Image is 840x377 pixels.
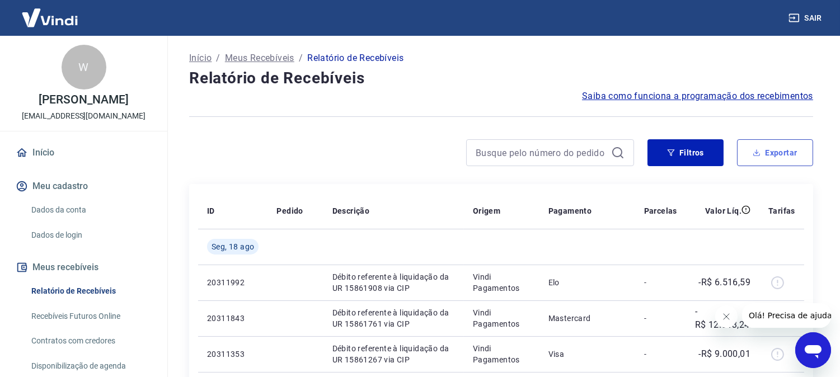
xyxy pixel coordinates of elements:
p: Visa [548,348,626,360]
a: Recebíveis Futuros Online [27,305,154,328]
p: - [644,277,677,288]
p: - [644,313,677,324]
p: Tarifas [768,205,795,216]
button: Sair [786,8,827,29]
a: Início [13,140,154,165]
span: Seg, 18 ago [212,241,254,252]
p: 20311353 [207,348,259,360]
a: Dados de login [27,224,154,247]
div: W [62,45,106,89]
p: Débito referente à liquidação da UR 15861908 via CIP [332,271,455,294]
a: Saiba como funciona a programação dos recebimentos [582,89,813,103]
p: Vindi Pagamentos [473,343,531,365]
a: Meus Recebíveis [225,51,294,65]
p: Vindi Pagamentos [473,307,531,329]
iframe: Botão para abrir a janela de mensagens [795,332,831,368]
p: 20311843 [207,313,259,324]
p: [PERSON_NAME] [39,94,128,106]
p: -R$ 12.613,24 [695,305,750,332]
p: Parcelas [644,205,677,216]
p: Débito referente à liquidação da UR 15861761 via CIP [332,307,455,329]
p: Pedido [276,205,303,216]
p: - [644,348,677,360]
a: Dados da conta [27,199,154,222]
p: Pagamento [548,205,592,216]
a: Início [189,51,212,65]
input: Busque pelo número do pedido [476,144,607,161]
p: Elo [548,277,626,288]
p: / [299,51,303,65]
p: Descrição [332,205,370,216]
a: Relatório de Recebíveis [27,280,154,303]
p: -R$ 6.516,59 [698,276,750,289]
iframe: Fechar mensagem [715,305,738,328]
p: Origem [473,205,500,216]
p: Mastercard [548,313,626,324]
button: Exportar [737,139,813,166]
p: / [216,51,220,65]
p: Vindi Pagamentos [473,271,531,294]
h4: Relatório de Recebíveis [189,67,813,89]
button: Meu cadastro [13,174,154,199]
iframe: Mensagem da empresa [742,303,831,328]
span: Olá! Precisa de ajuda? [7,8,94,17]
p: Débito referente à liquidação da UR 15861267 via CIP [332,343,455,365]
p: Valor Líq. [705,205,742,216]
button: Filtros [647,139,724,166]
p: -R$ 9.000,01 [698,347,750,361]
p: [EMAIL_ADDRESS][DOMAIN_NAME] [22,110,146,122]
a: Contratos com credores [27,329,154,352]
p: Relatório de Recebíveis [307,51,403,65]
p: ID [207,205,215,216]
img: Vindi [13,1,86,35]
p: 20311992 [207,277,259,288]
button: Meus recebíveis [13,255,154,280]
